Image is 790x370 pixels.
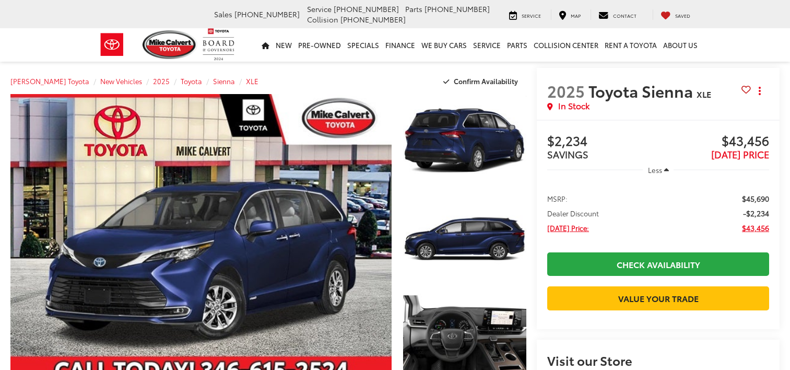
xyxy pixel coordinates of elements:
a: Sienna [213,76,235,86]
span: 2025 [547,79,585,102]
a: Contact [591,9,644,20]
span: Collision [307,14,338,25]
span: dropdown dots [759,87,761,95]
span: $43,456 [742,223,769,233]
span: Map [571,12,581,19]
a: Pre-Owned [295,28,344,62]
span: SAVINGS [547,147,588,161]
span: -$2,234 [743,208,769,218]
button: Confirm Availability [438,72,527,90]
span: Contact [613,12,636,19]
a: My Saved Vehicles [653,9,698,20]
img: Toyota [92,28,132,62]
a: Service [470,28,504,62]
a: Check Availability [547,252,769,276]
a: Collision Center [530,28,602,62]
a: Service [501,9,549,20]
img: 2025 Toyota Sienna XLE [402,191,527,286]
a: Rent a Toyota [602,28,660,62]
a: Expand Photo 1 [403,94,526,187]
a: New [273,28,295,62]
button: Less [643,160,674,179]
a: Specials [344,28,382,62]
span: [PHONE_NUMBER] [334,4,399,14]
span: Toyota Sienna [588,79,697,102]
a: Finance [382,28,418,62]
span: $2,234 [547,134,658,149]
a: Home [258,28,273,62]
span: Saved [675,12,690,19]
span: Less [648,165,662,175]
span: [PHONE_NUMBER] [425,4,490,14]
a: Toyota [181,76,202,86]
span: In Stock [558,100,589,112]
a: XLE [246,76,258,86]
span: Parts [405,4,422,14]
span: Service [307,4,332,14]
img: Mike Calvert Toyota [143,30,198,59]
a: New Vehicles [100,76,142,86]
a: 2025 [153,76,170,86]
a: Map [551,9,588,20]
span: [DATE] Price: [547,223,589,233]
span: Service [522,12,541,19]
a: Value Your Trade [547,286,769,310]
a: WE BUY CARS [418,28,470,62]
span: Dealer Discount [547,208,599,218]
span: $45,690 [742,193,769,204]
img: 2025 Toyota Sienna XLE [402,93,527,188]
span: [PHONE_NUMBER] [340,14,406,25]
span: $43,456 [658,134,769,149]
a: [PERSON_NAME] Toyota [10,76,89,86]
a: Parts [504,28,530,62]
span: [DATE] PRICE [711,147,769,161]
span: MSRP: [547,193,568,204]
span: Confirm Availability [454,76,518,86]
a: About Us [660,28,701,62]
h2: Visit our Store [547,353,769,367]
button: Actions [751,82,769,100]
span: [PHONE_NUMBER] [234,9,300,19]
span: Sales [214,9,232,19]
span: XLE [697,88,711,100]
a: Expand Photo 2 [403,192,526,285]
